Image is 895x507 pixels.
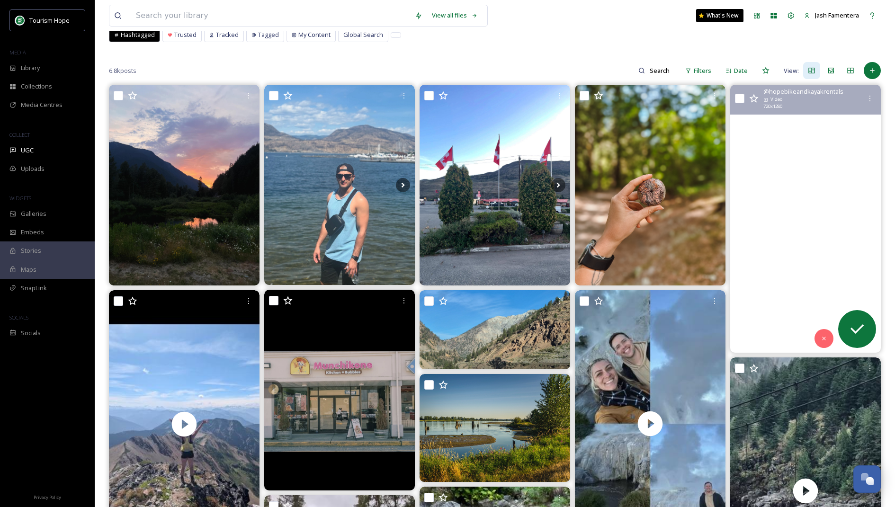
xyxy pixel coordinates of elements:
[34,494,61,500] span: Privacy Policy
[645,61,676,80] input: Search
[427,6,483,25] a: View all files
[9,131,30,138] span: COLLECT
[815,11,859,19] span: Jash Famentera
[264,290,415,490] img: Hello friends, this is a reminder that Fredvick will be performing 70s songs at Munchikone today ...
[34,491,61,502] a: Privacy Policy
[343,30,383,39] span: Global Search
[734,66,748,75] span: Date
[21,164,45,173] span: Uploads
[121,30,155,39] span: Hashtagged
[21,284,47,293] span: SnapLink
[770,96,782,103] span: Video
[21,246,41,255] span: Stories
[21,265,36,274] span: Maps
[9,49,26,56] span: MEDIA
[784,66,799,75] span: View:
[216,30,239,39] span: Tracked
[9,195,31,202] span: WIDGETS
[21,63,40,72] span: Library
[420,374,570,482] img: DeBoville Slough is a slow waterway that feeds into the Lower Pitt River in Coquitlam. One of its...
[15,16,25,25] img: logo.png
[694,66,711,75] span: Filters
[853,465,881,493] button: Open Chat
[21,82,52,91] span: Collections
[575,85,725,285] img: Blooming in Thacker Park 🌸 Background by my 3.5-year-old niece, flower by me. A true family colla...
[174,30,197,39] span: Trusted
[131,5,410,26] input: Search your library
[730,85,881,352] video: Kayak time! #Kawkawa #hopebc #hopekayakandpaddleboardrentals
[109,66,136,75] span: 6.8k posts
[21,329,41,338] span: Socials
[298,30,331,39] span: My Content
[420,290,570,369] img: I can't express enough how much of a delight it is to travel through the gorgeous #frasercanyon f...
[109,85,260,285] img: Summer nights never get old #sunshinevalleybc #sunshinevalley #airbnb #airbnbbc #hopebc #exploreb...
[763,87,843,96] span: @ hopebikeandkayakrentals
[763,103,782,110] span: 720 x 1280
[258,30,279,39] span: Tagged
[696,9,743,22] a: What's New
[21,146,34,155] span: UGC
[799,6,864,25] a: Jash Famentera
[9,314,28,321] span: SOCIALS
[29,16,70,25] span: Tourism Hope
[21,228,44,237] span: Embeds
[21,100,63,109] span: Media Centres
[264,85,415,285] img: Some Good Moments from BC Trip . #kelowna #kelownabc #bc #bcvancouver #hopebc #vancouver #vancouv...
[420,85,570,285] img: Tag 3 - Fahrt von #vancouver nach #cachecreek - dirch den Canyon - Halt bei #hellsgate und jetzt ...
[21,209,46,218] span: Galleries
